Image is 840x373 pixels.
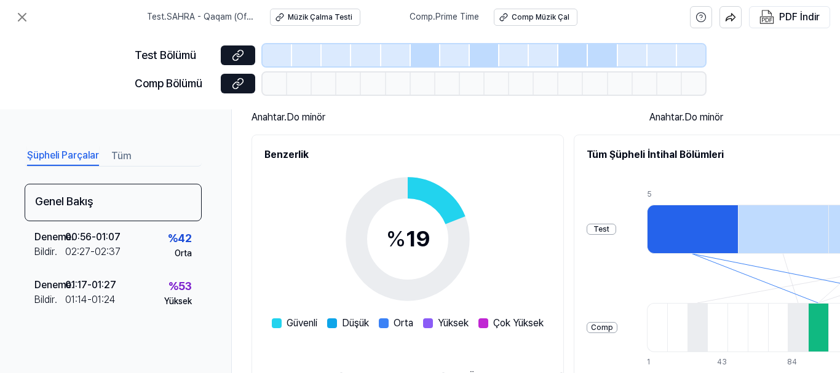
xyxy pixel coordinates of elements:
[175,248,192,258] font: Orta
[591,323,613,332] font: Comp
[27,149,99,161] font: Şüpheli Parçalar
[164,12,167,22] font: .
[593,225,609,234] font: Test
[34,231,71,243] font: Deneme
[96,231,121,243] font: 01:07
[111,150,131,162] font: Tüm
[92,231,96,243] font: -
[35,195,93,208] font: Genel Bakış
[647,190,652,198] font: 5
[386,226,406,252] font: %
[65,246,90,257] font: 02:27
[684,111,723,123] font: Do minör
[87,279,92,291] font: -
[65,231,92,243] font: 00:56
[787,358,797,366] font: 84
[587,149,724,160] font: Tüm Şüpheli İntihal Bölümleri
[512,13,569,22] font: Comp Müzik Çal
[55,246,57,257] font: .
[65,294,87,305] font: 01:14
[34,246,55,257] font: Bildir
[287,317,317,329] font: Güvenli
[438,317,469,329] font: Yüksek
[135,49,196,61] font: Test Bölümü
[779,11,820,23] font: PDF İndir
[287,111,325,123] font: Do minör
[690,6,712,28] button: yardım
[649,111,684,123] font: Anahtar.
[493,317,544,329] font: Çok Yüksek
[270,9,360,26] button: Müzik Çalma Testi
[147,12,253,34] font: SAHRA - Qaqam (Official Music Video)
[410,12,433,22] font: Comp
[178,232,192,245] font: 42
[135,77,202,90] font: Comp Bölümü
[92,294,116,305] font: 01:24
[164,296,192,306] font: Yüksek
[406,226,430,252] font: 19
[34,279,71,291] font: Deneme
[87,294,92,305] font: -
[759,10,774,25] img: PDF İndir
[178,280,192,293] font: 53
[394,317,413,329] font: Orta
[168,280,178,293] font: %
[435,12,479,22] font: Prime Time
[65,279,87,291] font: 01:17
[433,12,435,22] font: .
[252,111,287,123] font: Anahtar.
[147,12,164,22] font: Test
[725,12,736,23] img: paylaşmak
[55,294,57,305] font: .
[717,358,727,366] font: 43
[342,317,369,329] font: Düşük
[168,232,178,245] font: %
[95,246,121,257] font: 02:37
[288,13,352,22] font: Müzik Çalma Testi
[90,246,95,257] font: -
[757,7,822,28] button: PDF İndir
[695,11,707,23] svg: yardım
[647,358,650,366] font: 1
[494,9,577,26] button: Comp Müzik Çal
[34,294,55,305] font: Bildir
[92,279,116,291] font: 01:27
[264,149,308,160] font: Benzerlik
